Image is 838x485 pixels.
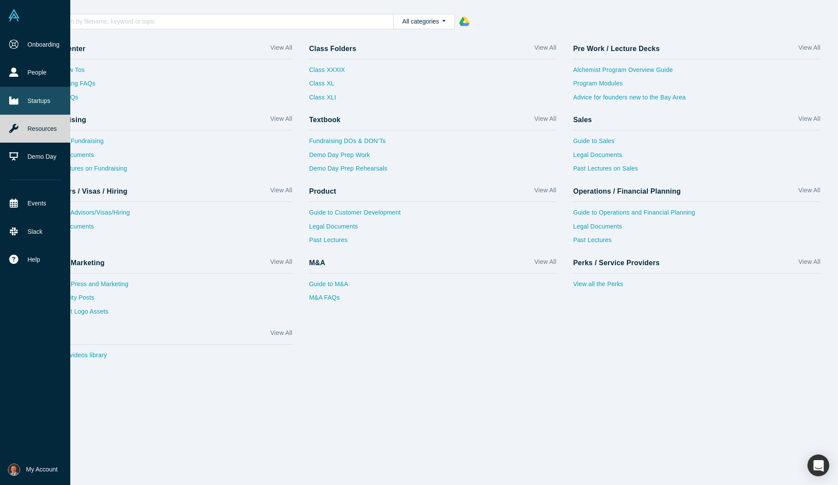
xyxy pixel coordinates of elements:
a: Visit our videos library [45,351,292,365]
img: Denis Tokarev's Account [8,464,20,476]
img: Alchemist Vault Logo [8,9,20,21]
h4: Pre Work / Lecture Decks [573,44,659,53]
a: Guide to Press and Marketing [45,280,292,294]
h4: Perks / Service Providers [573,259,659,267]
a: Guide to M&A [309,280,556,294]
a: View All [534,257,556,270]
a: Sales FAQs [45,93,292,107]
a: View All [270,186,292,198]
a: View All [270,328,292,341]
a: Guide to Operations and Financial Planning [573,208,821,222]
h4: Press / Marketing [45,259,105,267]
a: Class XLI [309,93,345,107]
a: Legal Documents [45,150,292,164]
a: Legal Documents [45,222,292,236]
a: View All [798,186,820,198]
a: Past Lectures on Sales [573,164,821,178]
a: Class XL [309,79,345,93]
a: M&A FAQs [309,293,556,307]
a: Fundraising FAQs [45,79,292,93]
a: View All [798,43,820,56]
a: View All [270,114,292,127]
h4: Class Folders [309,44,356,53]
a: Vault How Tos [45,65,292,79]
a: View All [270,257,292,270]
a: Legal Documents [309,222,556,236]
a: Guide to Fundraising [45,137,292,150]
button: All categories [393,14,455,29]
a: View All [798,114,820,127]
h4: M&A [309,259,325,267]
h4: Sales [573,116,592,124]
a: Legal Documents [573,150,821,164]
a: Guide to Customer Development [309,208,556,222]
a: Past Lectures [573,236,821,249]
a: View All [534,43,556,56]
h4: Operations / Financial Planning [573,187,681,195]
a: Class XXXIX [309,65,345,79]
a: View All [534,186,556,198]
a: Program Modules [573,79,821,93]
a: Community Posts [45,293,292,307]
span: My Account [26,465,58,474]
a: Advice for founders new to the Bay Area [573,93,821,107]
span: Help [27,255,40,264]
h4: Product [309,187,336,195]
button: My Account [8,464,58,476]
a: View All [798,257,820,270]
a: Legal Documents [573,222,821,236]
a: Demo Day Prep Work [309,150,556,164]
a: Demo Day Prep Rehearsals [309,164,556,178]
a: Fundraising DOs & DON’Ts [309,137,556,150]
h4: Advisors / Visas / Hiring [45,187,127,195]
h4: Textbook [309,116,340,124]
a: Past Lectures on Fundraising [45,164,292,178]
input: Search by filename, keyword or topic [54,16,393,27]
a: Past Lectures [309,236,556,249]
a: Guide to Sales [573,137,821,150]
a: View All [270,43,292,56]
a: View all the Perks [573,280,821,294]
a: View All [534,114,556,127]
a: Alchemist Program Overview Guide [573,65,821,79]
a: Alchemist Logo Assets [45,307,292,321]
a: Guide to Advisors/Visas/Hiring [45,208,292,222]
